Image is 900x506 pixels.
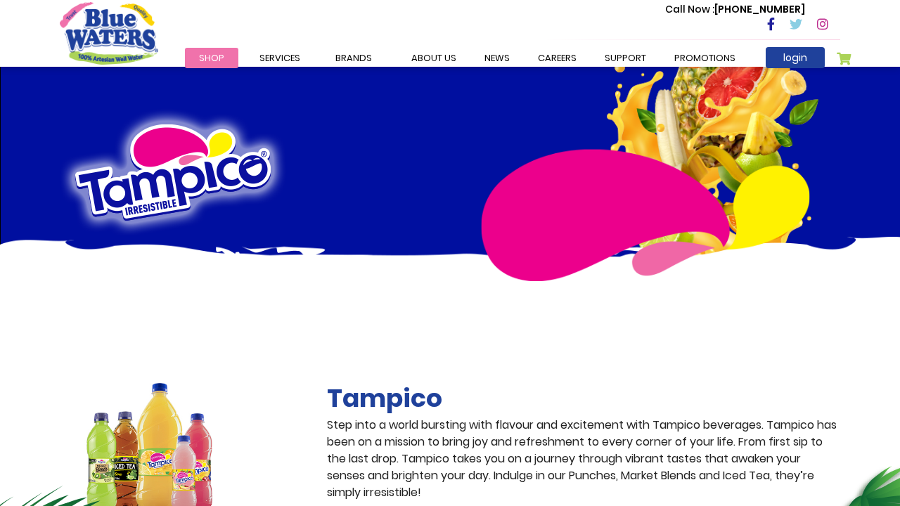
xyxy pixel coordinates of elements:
a: login [766,47,825,68]
a: store logo [60,2,158,64]
a: News [470,48,524,68]
a: about us [397,48,470,68]
a: Services [245,48,314,68]
span: Brands [335,51,372,65]
a: careers [524,48,591,68]
a: Shop [185,48,238,68]
h2: Tampico [327,383,840,413]
span: Shop [199,51,224,65]
p: Step into a world bursting with flavour and excitement with Tampico beverages. Tampico has been o... [327,417,840,501]
a: support [591,48,660,68]
span: Services [259,51,300,65]
a: Promotions [660,48,750,68]
span: Call Now : [665,2,714,16]
p: [PHONE_NUMBER] [665,2,805,17]
a: Brands [321,48,386,68]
